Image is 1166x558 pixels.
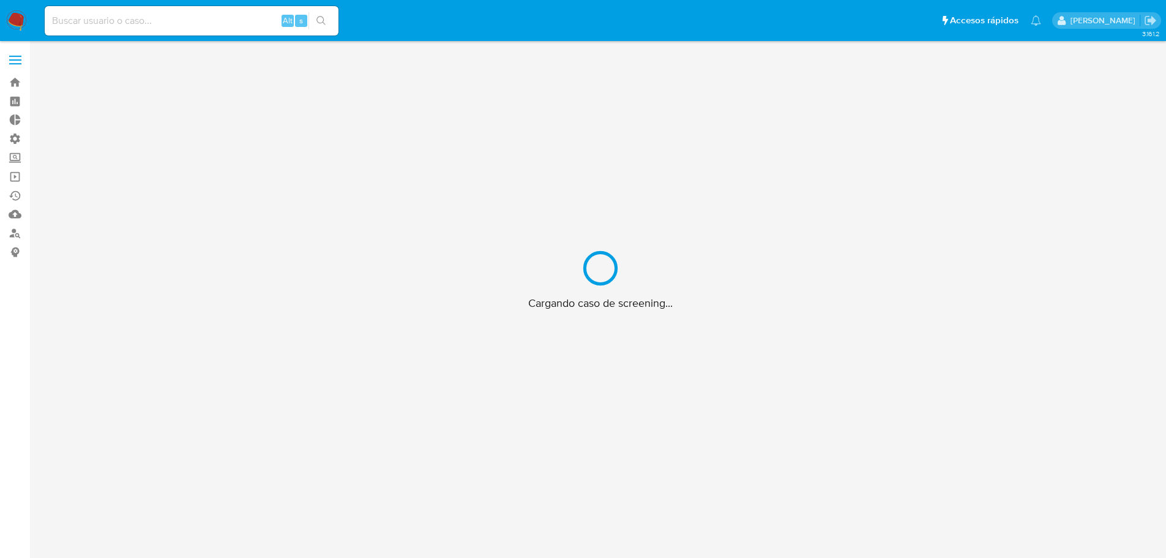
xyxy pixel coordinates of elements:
span: Alt [283,15,293,26]
input: Buscar usuario o caso... [45,13,338,29]
span: Accesos rápidos [950,14,1018,27]
a: Notificaciones [1031,15,1041,26]
a: Salir [1144,14,1157,27]
button: search-icon [308,12,334,29]
span: Cargando caso de screening... [528,296,673,311]
span: s [299,15,303,26]
p: nicolas.tyrkiel@mercadolibre.com [1071,15,1140,26]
